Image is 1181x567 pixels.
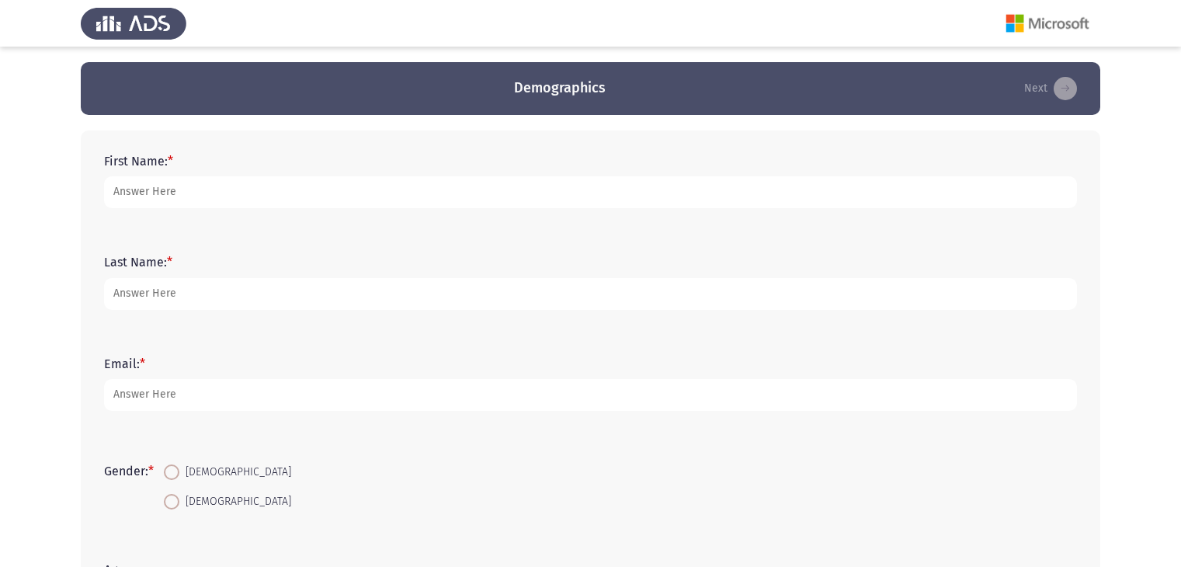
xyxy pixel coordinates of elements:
[104,464,154,478] label: Gender:
[1019,76,1082,101] button: load next page
[995,2,1100,45] img: Assessment logo of Microsoft (Word, Excel, PPT)
[514,78,606,98] h3: Demographics
[104,278,1077,310] input: add answer text
[179,492,291,511] span: [DEMOGRAPHIC_DATA]
[104,176,1077,208] input: add answer text
[81,2,186,45] img: Assess Talent Management logo
[104,357,145,371] label: Email:
[104,154,173,169] label: First Name:
[104,379,1077,411] input: add answer text
[179,463,291,482] span: [DEMOGRAPHIC_DATA]
[104,255,172,270] label: Last Name:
